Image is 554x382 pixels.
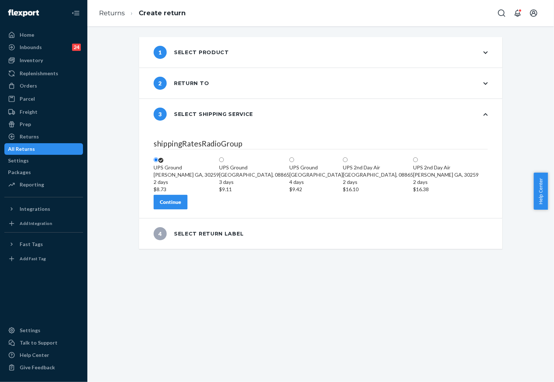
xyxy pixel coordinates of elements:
div: $9.42 [289,186,343,193]
div: Prep [20,121,31,128]
div: $16.38 [413,186,479,193]
button: Close Navigation [68,6,83,20]
a: Add Fast Tag [4,253,83,265]
img: Flexport logo [8,9,39,17]
a: Returns [99,9,125,17]
a: Prep [4,118,83,130]
div: 2 days [413,178,479,186]
div: UPS Ground [154,164,219,171]
a: Create return [139,9,186,17]
span: 4 [154,227,167,240]
div: [PERSON_NAME] GA, 30259 [413,171,479,193]
div: $9.11 [219,186,289,193]
div: Parcel [20,95,35,102]
a: Help Center [4,349,83,361]
a: Add Integration [4,218,83,229]
div: Replenishments [20,70,58,77]
ol: breadcrumbs [93,3,191,24]
a: Packages [4,166,83,178]
button: Fast Tags [4,238,83,250]
div: Select product [154,46,229,59]
div: [GEOGRAPHIC_DATA], 08865 [219,171,289,193]
span: Support [15,5,41,12]
button: Open notifications [510,6,525,20]
button: Give Feedback [4,362,83,373]
div: Reporting [20,181,44,188]
div: Continue [160,198,181,206]
span: 2 [154,77,167,90]
button: Help Center [534,173,548,210]
a: Freight [4,106,83,118]
div: UPS 2nd Day Air [413,164,479,171]
a: Orders [4,80,83,92]
div: Add Fast Tag [20,256,46,262]
input: UPS Ground[GEOGRAPHIC_DATA]4 days$9.42 [289,157,294,162]
a: Replenishments [4,68,83,79]
div: Select return label [154,227,244,240]
button: Integrations [4,203,83,215]
button: Continue [154,195,187,209]
div: Fast Tags [20,241,43,248]
span: 1 [154,46,167,59]
div: $16.10 [343,186,413,193]
div: [GEOGRAPHIC_DATA] [289,171,343,193]
div: UPS Ground [219,164,289,171]
div: Home [20,31,34,39]
div: Add Integration [20,220,52,226]
div: Returns [20,133,39,140]
a: Reporting [4,179,83,190]
div: All Returns [8,145,35,153]
div: Give Feedback [20,364,55,371]
a: All Returns [4,143,83,155]
div: Integrations [20,205,50,213]
input: UPS Ground[PERSON_NAME] GA, 302592 days$8.73 [154,157,158,162]
legend: shippingRatesRadioGroup [154,138,488,149]
a: Settings [4,325,83,336]
div: UPS 2nd Day Air [343,164,413,171]
div: 4 days [289,178,343,186]
button: Open Search Box [494,6,509,20]
a: Inbounds24 [4,41,83,53]
a: Home [4,29,83,41]
a: Settings [4,155,83,166]
input: UPS 2nd Day Air[PERSON_NAME] GA, 302592 days$16.38 [413,157,418,162]
div: Help Center [20,351,49,359]
div: Select shipping service [154,108,253,121]
div: Inbounds [20,44,42,51]
a: Inventory [4,55,83,66]
div: 2 days [343,178,413,186]
input: UPS Ground[GEOGRAPHIC_DATA], 088653 days$9.11 [219,157,224,162]
div: Talk to Support [20,339,58,346]
input: UPS 2nd Day Air[GEOGRAPHIC_DATA], 088652 days$16.10 [343,157,348,162]
div: 24 [72,44,81,51]
div: Freight [20,108,37,116]
div: [PERSON_NAME] GA, 30259 [154,171,219,193]
a: Returns [4,131,83,142]
div: Packages [8,169,31,176]
button: Open account menu [526,6,541,20]
div: Return to [154,77,209,90]
div: Settings [8,157,29,164]
button: Talk to Support [4,337,83,349]
span: 3 [154,108,167,121]
div: Orders [20,82,37,89]
div: $8.73 [154,186,219,193]
div: 3 days [219,178,289,186]
div: Settings [20,327,40,334]
div: [GEOGRAPHIC_DATA], 08865 [343,171,413,193]
a: Parcel [4,93,83,105]
div: UPS Ground [289,164,343,171]
div: Inventory [20,57,43,64]
div: 2 days [154,178,219,186]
